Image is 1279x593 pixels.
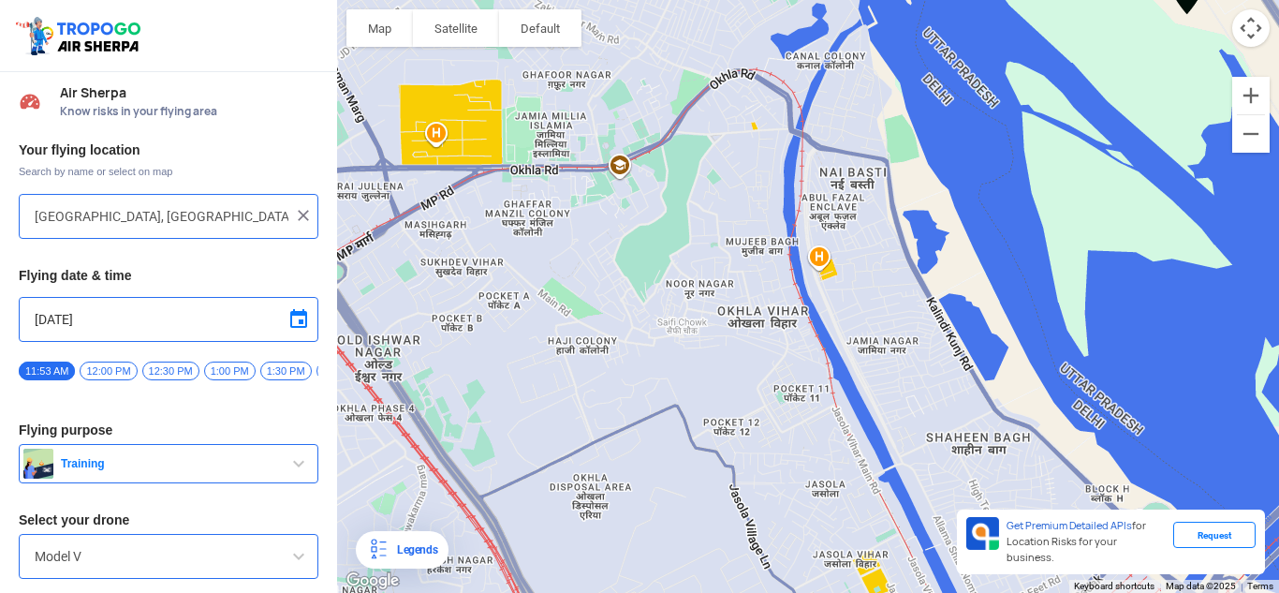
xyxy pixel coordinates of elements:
[35,308,302,331] input: Select Date
[1232,77,1270,114] button: Zoom in
[1173,522,1256,548] div: Request
[19,164,318,179] span: Search by name or select on map
[60,104,318,119] span: Know risks in your flying area
[35,205,288,228] input: Search your flying location
[60,85,318,100] span: Air Sherpa
[413,9,499,47] button: Show satellite imagery
[966,517,999,550] img: Premium APIs
[342,569,404,593] a: Open this area in Google Maps (opens a new window)
[142,362,199,380] span: 12:30 PM
[35,545,302,568] input: Search by name or Brand
[19,90,41,112] img: Risk Scores
[367,539,390,561] img: Legends
[294,206,313,225] img: ic_close.png
[1232,9,1270,47] button: Map camera controls
[999,517,1173,567] div: for Location Risks for your business.
[1007,519,1132,532] span: Get Premium Detailed APIs
[1166,581,1236,591] span: Map data ©2025
[342,569,404,593] img: Google
[1232,115,1270,153] button: Zoom out
[14,14,147,57] img: ic_tgdronemaps.svg
[390,539,437,561] div: Legends
[19,513,318,526] h3: Select your drone
[53,456,287,471] span: Training
[346,9,413,47] button: Show street map
[316,362,368,380] span: 2:00 PM
[260,362,312,380] span: 1:30 PM
[204,362,256,380] span: 1:00 PM
[19,362,75,380] span: 11:53 AM
[1247,581,1273,591] a: Terms
[19,269,318,282] h3: Flying date & time
[80,362,137,380] span: 12:00 PM
[23,449,53,479] img: training.png
[19,143,318,156] h3: Your flying location
[19,444,318,483] button: Training
[19,423,318,437] h3: Flying purpose
[1074,580,1154,593] button: Keyboard shortcuts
